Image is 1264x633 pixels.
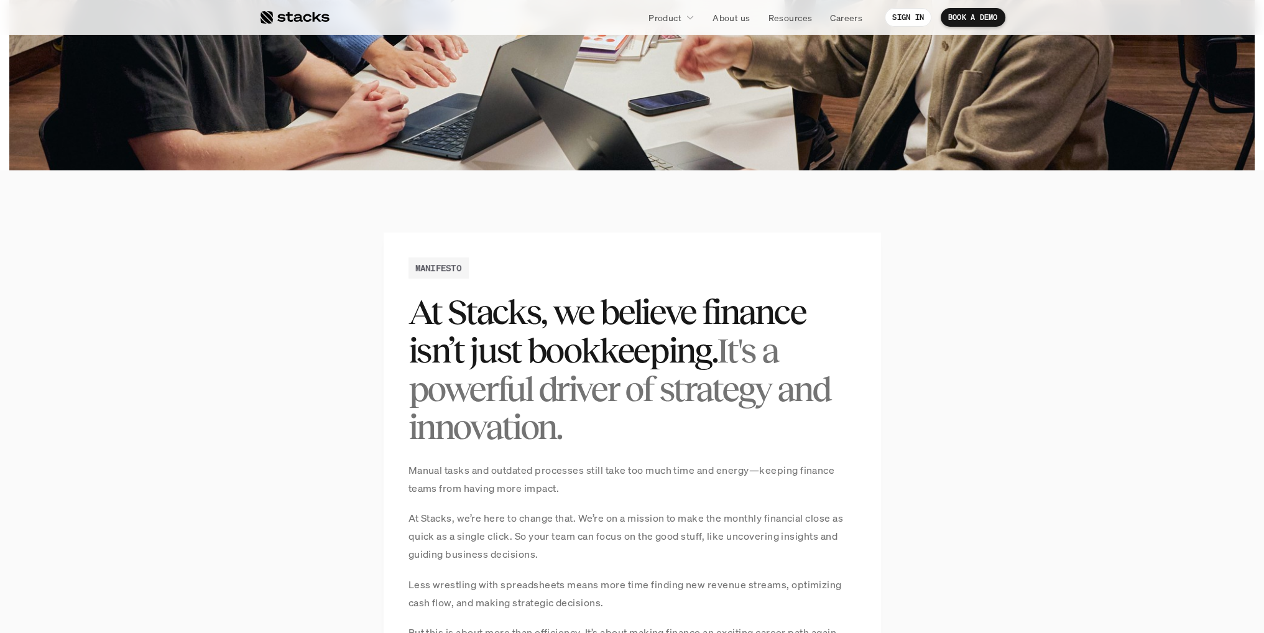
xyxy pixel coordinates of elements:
a: SIGN IN [885,8,931,27]
p: Product [648,11,681,24]
p: BOOK A DEMO [948,13,998,22]
p: Resources [768,11,812,24]
p: SIGN IN [892,13,924,22]
p: Manual tasks and outdated processes still take too much time and energy—keeping finance teams fro... [408,461,856,497]
p: Careers [830,11,862,24]
h2: At Stacks, we believe finance isn’t just bookkeeping. [408,293,856,446]
p: Less wrestling with spreadsheets means more time finding new revenue streams, optimizing cash flo... [408,576,856,612]
p: About us [713,11,750,24]
a: BOOK A DEMO [941,8,1005,27]
a: Resources [760,6,819,29]
a: About us [705,6,757,29]
a: Careers [823,6,870,29]
h2: MANIFESTO [415,261,462,274]
span: It's a powerful driver of strategy and innovation. [408,331,836,446]
p: At Stacks, we’re here to change that. We’re on a mission to make the monthly financial close as q... [408,509,856,563]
